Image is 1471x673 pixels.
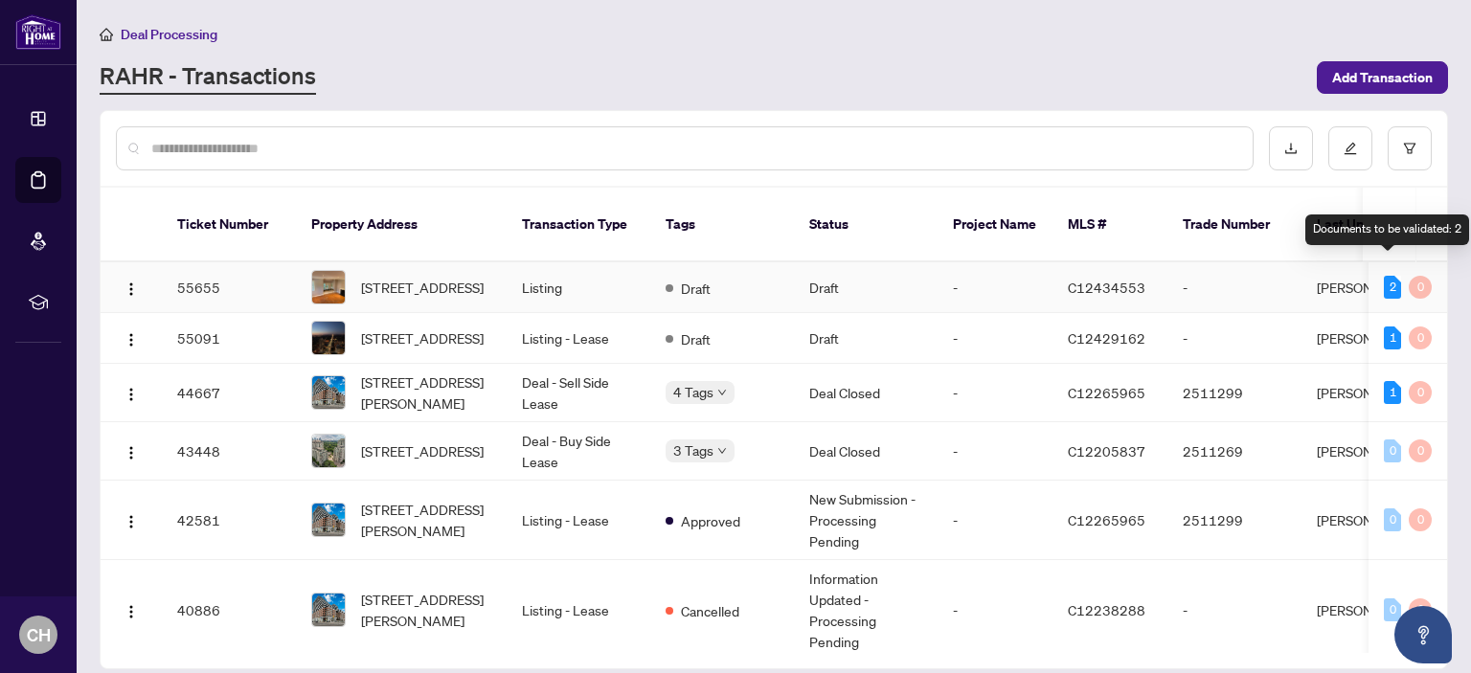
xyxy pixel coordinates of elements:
[361,499,491,541] span: [STREET_ADDRESS][PERSON_NAME]
[116,594,147,625] button: Logo
[681,510,740,531] span: Approved
[507,262,650,313] td: Listing
[296,188,507,262] th: Property Address
[1344,142,1357,155] span: edit
[794,560,938,661] td: Information Updated - Processing Pending
[312,376,345,409] img: thumbnail-img
[1068,384,1145,401] span: C12265965
[1301,422,1445,481] td: [PERSON_NAME]
[1167,560,1301,661] td: -
[124,281,139,297] img: Logo
[124,332,139,348] img: Logo
[1068,329,1145,347] span: C12429162
[1409,508,1432,531] div: 0
[1068,279,1145,296] span: C12434553
[312,504,345,536] img: thumbnail-img
[1332,62,1433,93] span: Add Transaction
[121,26,217,43] span: Deal Processing
[938,262,1052,313] td: -
[1068,601,1145,618] span: C12238288
[507,422,650,481] td: Deal - Buy Side Lease
[116,377,147,408] button: Logo
[938,188,1052,262] th: Project Name
[361,371,491,414] span: [STREET_ADDRESS][PERSON_NAME]
[507,560,650,661] td: Listing - Lease
[124,514,139,529] img: Logo
[1388,126,1432,170] button: filter
[1301,481,1445,560] td: [PERSON_NAME]
[1167,481,1301,560] td: 2511299
[100,28,113,41] span: home
[116,272,147,303] button: Logo
[1384,381,1401,404] div: 1
[1167,364,1301,422] td: 2511299
[312,435,345,467] img: thumbnail-img
[162,481,296,560] td: 42581
[116,323,147,353] button: Logo
[507,481,650,560] td: Listing - Lease
[938,313,1052,364] td: -
[938,422,1052,481] td: -
[361,440,484,461] span: [STREET_ADDRESS]
[1301,262,1445,313] td: [PERSON_NAME]
[1384,508,1401,531] div: 0
[162,188,296,262] th: Ticket Number
[938,560,1052,661] td: -
[1301,313,1445,364] td: [PERSON_NAME]
[100,60,316,95] a: RAHR - Transactions
[162,364,296,422] td: 44667
[1301,364,1445,422] td: [PERSON_NAME]
[162,313,296,364] td: 55091
[938,364,1052,422] td: -
[1409,381,1432,404] div: 0
[1284,142,1298,155] span: download
[1403,142,1416,155] span: filter
[1167,262,1301,313] td: -
[507,188,650,262] th: Transaction Type
[124,604,139,619] img: Logo
[1409,276,1432,299] div: 0
[673,381,713,403] span: 4 Tags
[1384,439,1401,462] div: 0
[15,14,61,50] img: logo
[1409,598,1432,621] div: 0
[507,313,650,364] td: Listing - Lease
[681,278,711,299] span: Draft
[794,481,938,560] td: New Submission - Processing Pending
[794,422,938,481] td: Deal Closed
[1384,326,1401,349] div: 1
[794,262,938,313] td: Draft
[1052,188,1167,262] th: MLS #
[1167,313,1301,364] td: -
[162,422,296,481] td: 43448
[1167,422,1301,481] td: 2511269
[1317,61,1448,94] button: Add Transaction
[312,271,345,303] img: thumbnail-img
[1301,188,1445,262] th: Last Updated By
[361,327,484,348] span: [STREET_ADDRESS]
[1305,214,1469,245] div: Documents to be validated: 2
[794,313,938,364] td: Draft
[717,388,727,397] span: down
[124,445,139,460] img: Logo
[162,262,296,313] td: 55655
[681,328,711,349] span: Draft
[116,436,147,466] button: Logo
[673,439,713,461] span: 3 Tags
[1394,606,1452,663] button: Open asap
[27,621,51,648] span: CH
[794,188,938,262] th: Status
[717,446,727,456] span: down
[162,560,296,661] td: 40886
[1301,560,1445,661] td: [PERSON_NAME]
[1068,511,1145,528] span: C12265965
[361,589,491,631] span: [STREET_ADDRESS][PERSON_NAME]
[507,364,650,422] td: Deal - Sell Side Lease
[681,600,739,621] span: Cancelled
[312,322,345,354] img: thumbnail-img
[1328,126,1372,170] button: edit
[361,277,484,298] span: [STREET_ADDRESS]
[1409,326,1432,349] div: 0
[312,594,345,626] img: thumbnail-img
[1384,276,1401,299] div: 2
